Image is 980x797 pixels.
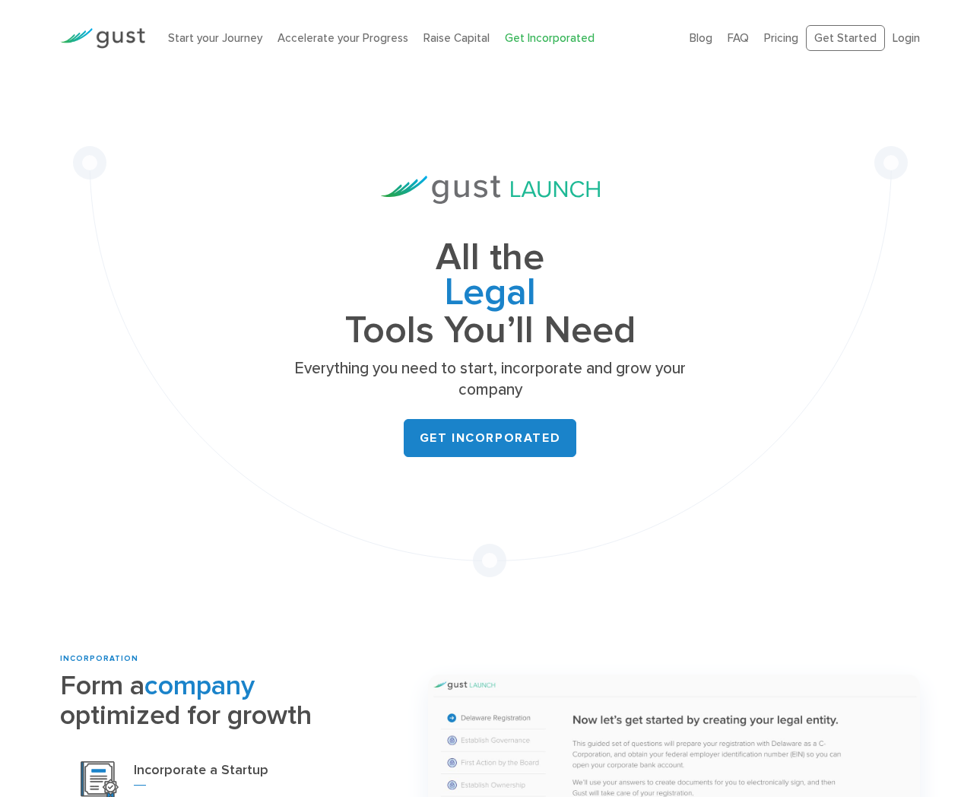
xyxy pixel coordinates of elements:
[278,31,408,45] a: Accelerate your Progress
[262,275,718,313] span: Legal
[60,653,404,665] div: INCORPORATION
[262,358,718,401] p: Everything you need to start, incorporate and grow your company
[505,31,595,45] a: Get Incorporated
[144,669,255,702] span: company
[806,25,885,52] a: Get Started
[404,419,577,457] a: Get Incorporated
[60,28,145,49] img: Gust Logo
[60,671,404,730] h2: Form a optimized for growth
[728,31,749,45] a: FAQ
[893,31,920,45] a: Login
[690,31,712,45] a: Blog
[134,761,384,786] h3: Incorporate a Startup
[764,31,798,45] a: Pricing
[423,31,490,45] a: Raise Capital
[168,31,262,45] a: Start your Journey
[381,176,600,204] img: Gust Launch Logo
[262,240,718,348] h1: All the Tools You’ll Need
